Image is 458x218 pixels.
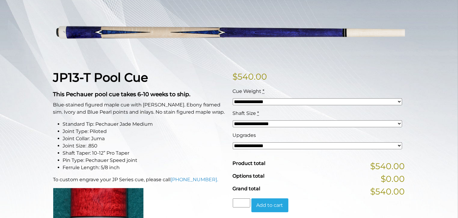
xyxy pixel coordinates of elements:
[257,110,259,116] abbr: required
[233,71,267,82] bdi: 540.00
[381,172,405,185] span: $0.00
[171,177,218,182] a: [PHONE_NUMBER].
[233,71,238,82] span: $
[263,88,265,94] abbr: required
[63,164,226,171] li: Ferrule Length: 5/8 inch
[63,121,226,128] li: Standard Tip: Pechauer Jade Medium
[233,198,250,207] input: Product quantity
[233,88,262,94] span: Cue Weight
[53,91,191,98] strong: This Pechauer pool cue takes 6-10 weeks to ship.
[63,150,226,157] li: Shaft Taper: 10-12” Pro Taper
[53,2,405,61] img: jp13-T.png
[53,70,148,85] strong: JP13-T Pool Cue
[251,198,288,212] button: Add to cart
[233,173,265,179] span: Options total
[370,185,405,198] span: $540.00
[53,176,226,183] p: To custom engrave your JP Series cue, please call
[233,132,256,138] span: Upgrades
[63,157,226,164] li: Pin Type: Pechauer Speed joint
[233,110,256,116] span: Shaft Size
[233,160,266,166] span: Product total
[370,160,405,172] span: $540.00
[63,128,226,135] li: Joint Type: Piloted
[63,135,226,142] li: Joint Collar: Juma
[233,186,260,191] span: Grand total
[53,101,226,116] p: Blue-stained figured maple cue with [PERSON_NAME]. Ebony framed sim. Ivory and Blue Pearl points ...
[63,142,226,150] li: Joint Size: .850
